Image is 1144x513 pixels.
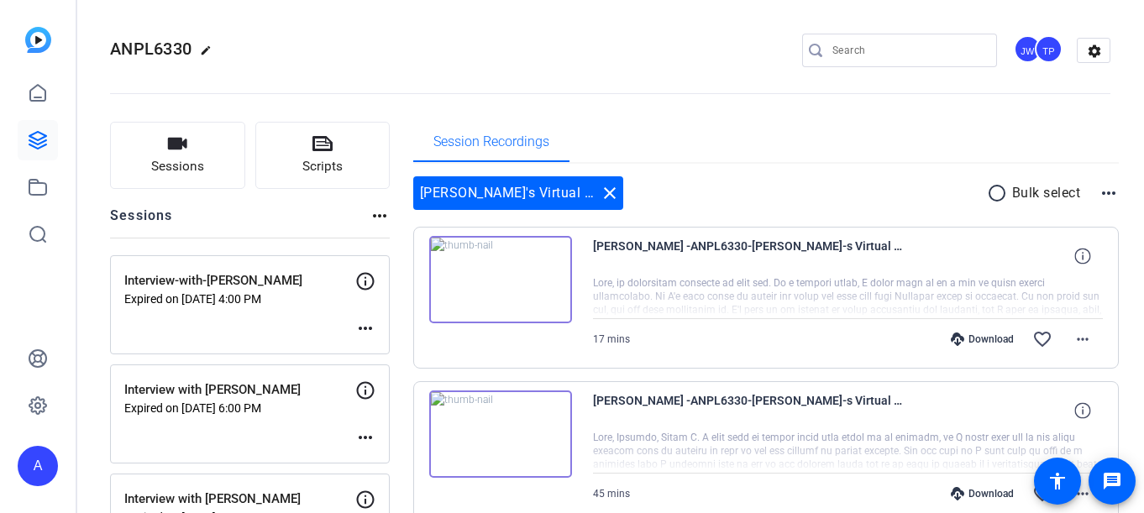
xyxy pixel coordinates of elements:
ngx-avatar: Justin Wilbur [1014,35,1043,65]
p: Expired on [DATE] 6:00 PM [124,401,355,415]
div: A [18,446,58,486]
p: Expired on [DATE] 4:00 PM [124,292,355,306]
mat-icon: more_horiz [355,427,375,448]
span: Sessions [151,157,204,176]
mat-icon: more_horiz [1073,484,1093,504]
div: Download [942,487,1022,500]
span: Session Recordings [433,135,549,149]
mat-icon: accessibility [1047,471,1068,491]
button: Sessions [110,122,245,189]
span: 17 mins [593,333,630,345]
mat-icon: message [1102,471,1122,491]
p: Interview with [PERSON_NAME] [124,489,355,509]
mat-icon: radio_button_unchecked [987,183,1012,203]
mat-icon: more_horiz [1073,329,1093,349]
p: Interview with [PERSON_NAME] [124,380,355,400]
p: Interview-with-[PERSON_NAME] [124,271,355,291]
span: 45 mins [593,488,630,500]
p: Bulk select [1012,183,1081,203]
img: blue-gradient.svg [25,27,51,53]
div: TP [1035,35,1063,63]
mat-icon: settings [1078,39,1111,64]
span: [PERSON_NAME] -ANPL6330-[PERSON_NAME]-s Virtual Recording Sessions-1759897808783-webcam [593,236,904,276]
button: Scripts [255,122,391,189]
div: [PERSON_NAME]'s Virtual Recording Sessions [413,176,623,210]
mat-icon: more_horiz [370,206,390,226]
mat-icon: edit [200,44,220,65]
mat-icon: more_horiz [1099,183,1119,203]
span: Scripts [302,157,343,176]
div: Download [942,332,1022,346]
input: Search [832,40,984,60]
ngx-avatar: Tommy Perez [1035,35,1064,65]
div: JW [1014,35,1042,63]
mat-icon: more_horiz [355,318,375,338]
h2: Sessions [110,206,173,238]
mat-icon: favorite_border [1032,329,1052,349]
span: [PERSON_NAME] -ANPL6330-[PERSON_NAME]-s Virtual Recording Sessions-1759893575781-screen [593,390,904,431]
mat-icon: close [600,183,620,203]
img: thumb-nail [429,236,572,323]
span: ANPL6330 [110,39,192,59]
mat-icon: favorite_border [1032,484,1052,504]
img: thumb-nail [429,390,572,478]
